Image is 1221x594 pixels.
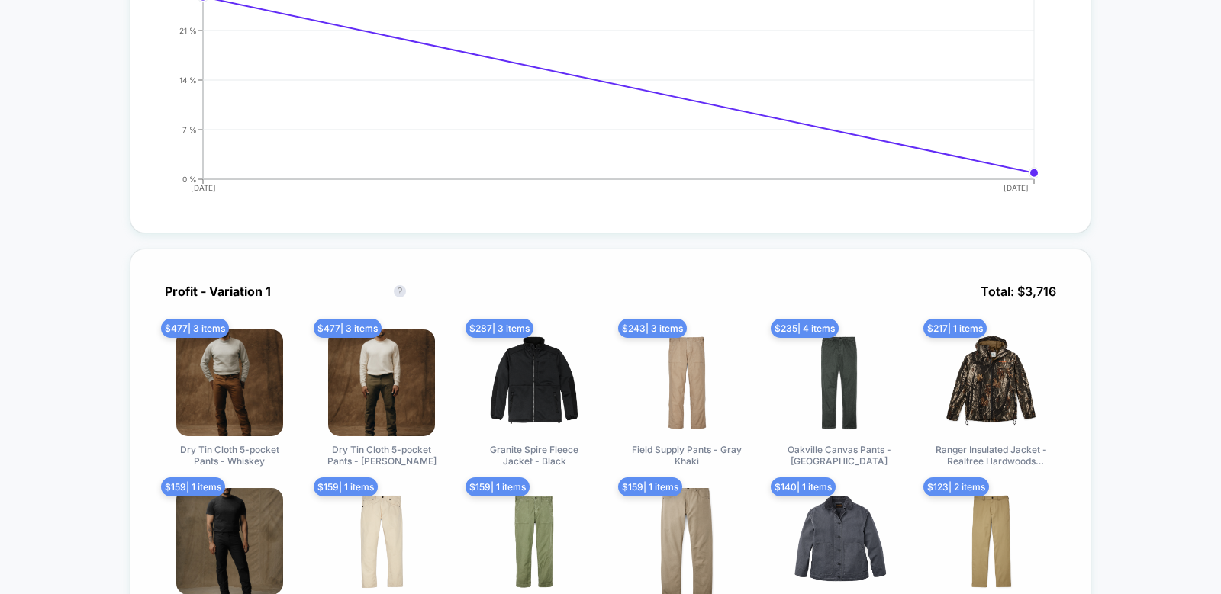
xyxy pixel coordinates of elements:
[782,444,897,469] span: Oakville Canvas Pants - [GEOGRAPHIC_DATA]
[161,319,229,338] span: $ 477 | 3 items
[176,329,283,436] img: Dry Tin Cloth 5-pocket Pants - Whiskey
[786,329,893,436] img: Oakville Canvas Pants - Gravel
[324,444,439,469] span: Dry Tin Cloth 5-pocket Pants - [PERSON_NAME]
[179,75,197,84] tspan: 14 %
[1004,183,1029,192] tspan: [DATE]
[934,444,1049,469] span: Ranger Insulated Jacket - Realtree Hardwoods Camo
[182,174,197,183] tspan: 0 %
[923,477,989,496] span: $ 123 | 2 items
[182,124,197,133] tspan: 7 %
[973,276,1064,307] span: Total: $ 3,716
[328,329,435,436] img: Dry Tin Cloth 5-pocket Pants - Marsh Olive
[633,329,740,436] img: Field Supply Pants - Gray Khaki
[190,183,215,192] tspan: [DATE]
[466,477,530,496] span: $ 159 | 1 items
[477,444,591,469] span: Granite Spire Fleece Jacket - Black
[172,444,287,469] span: Dry Tin Cloth 5-pocket Pants - Whiskey
[923,319,987,338] span: $ 217 | 1 items
[161,477,225,496] span: $ 159 | 1 items
[771,477,836,496] span: $ 140 | 1 items
[618,319,687,338] span: $ 243 | 3 items
[466,319,533,338] span: $ 287 | 3 items
[938,329,1045,436] img: Ranger Insulated Jacket - Realtree Hardwoods Camo
[394,285,406,297] button: ?
[314,477,378,496] span: $ 159 | 1 items
[630,444,744,469] span: Field Supply Pants - Gray Khaki
[314,319,382,338] span: $ 477 | 3 items
[618,477,682,496] span: $ 159 | 1 items
[481,329,588,436] img: Granite Spire Fleece Jacket - Black
[771,319,839,338] span: $ 235 | 4 items
[179,25,197,34] tspan: 21 %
